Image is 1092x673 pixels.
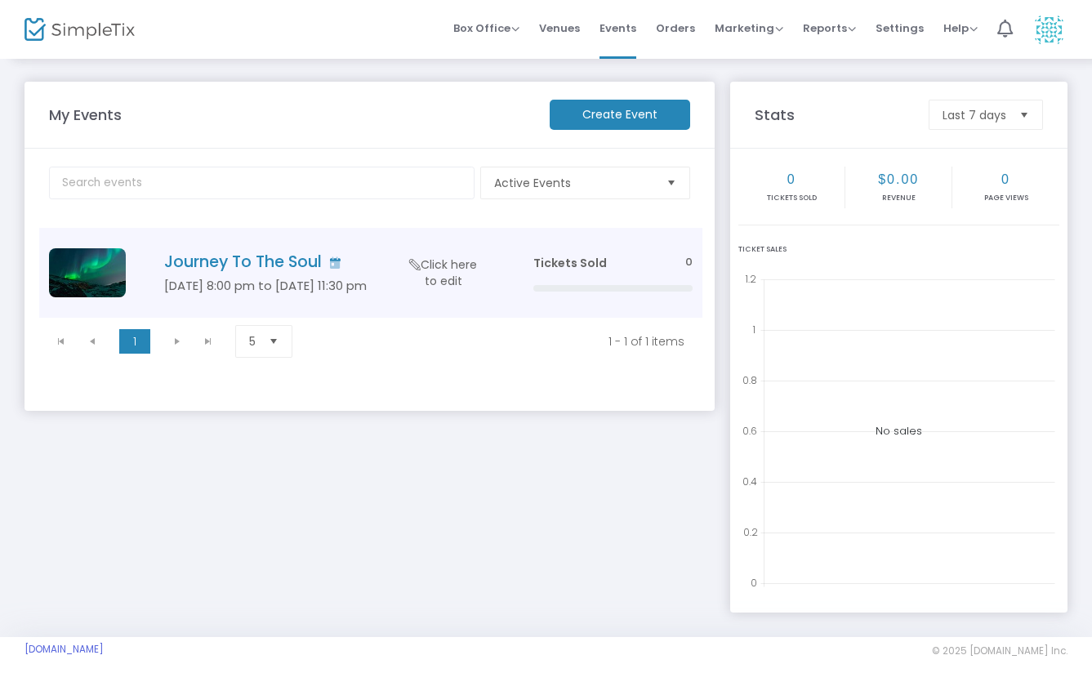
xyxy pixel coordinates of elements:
[803,20,856,36] span: Reports
[660,167,683,198] button: Select
[954,172,1058,187] h2: 0
[262,326,285,357] button: Select
[539,7,580,49] span: Venues
[932,644,1067,657] span: © 2025 [DOMAIN_NAME] Inc.
[747,104,921,126] m-panel-title: Stats
[119,329,150,354] span: Page 1
[738,244,1059,256] div: Ticket Sales
[876,7,924,49] span: Settings
[943,107,1006,123] span: Last 7 days
[685,255,693,270] span: 0
[49,248,126,297] img: img_lights.jpg
[49,167,475,199] input: Search events
[249,333,256,350] span: 5
[164,252,484,271] h4: Journey To The Soul
[164,279,484,293] h5: [DATE] 8:00 pm to [DATE] 11:30 pm
[715,20,783,36] span: Marketing
[599,7,636,49] span: Events
[453,20,519,36] span: Box Office
[847,193,950,204] p: Revenue
[25,643,104,656] a: [DOMAIN_NAME]
[39,228,702,318] div: Data table
[403,256,483,289] span: Click here to edit
[1013,100,1036,129] button: Select
[740,172,843,187] h2: 0
[740,193,843,204] p: Tickets sold
[943,20,978,36] span: Help
[41,104,542,126] m-panel-title: My Events
[738,268,1059,595] div: No sales
[494,175,653,191] span: Active Events
[322,333,684,350] kendo-pager-info: 1 - 1 of 1 items
[550,100,690,130] m-button: Create Event
[656,7,695,49] span: Orders
[847,172,950,187] h2: $0.00
[533,255,607,271] span: Tickets Sold
[954,193,1058,204] p: Page Views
